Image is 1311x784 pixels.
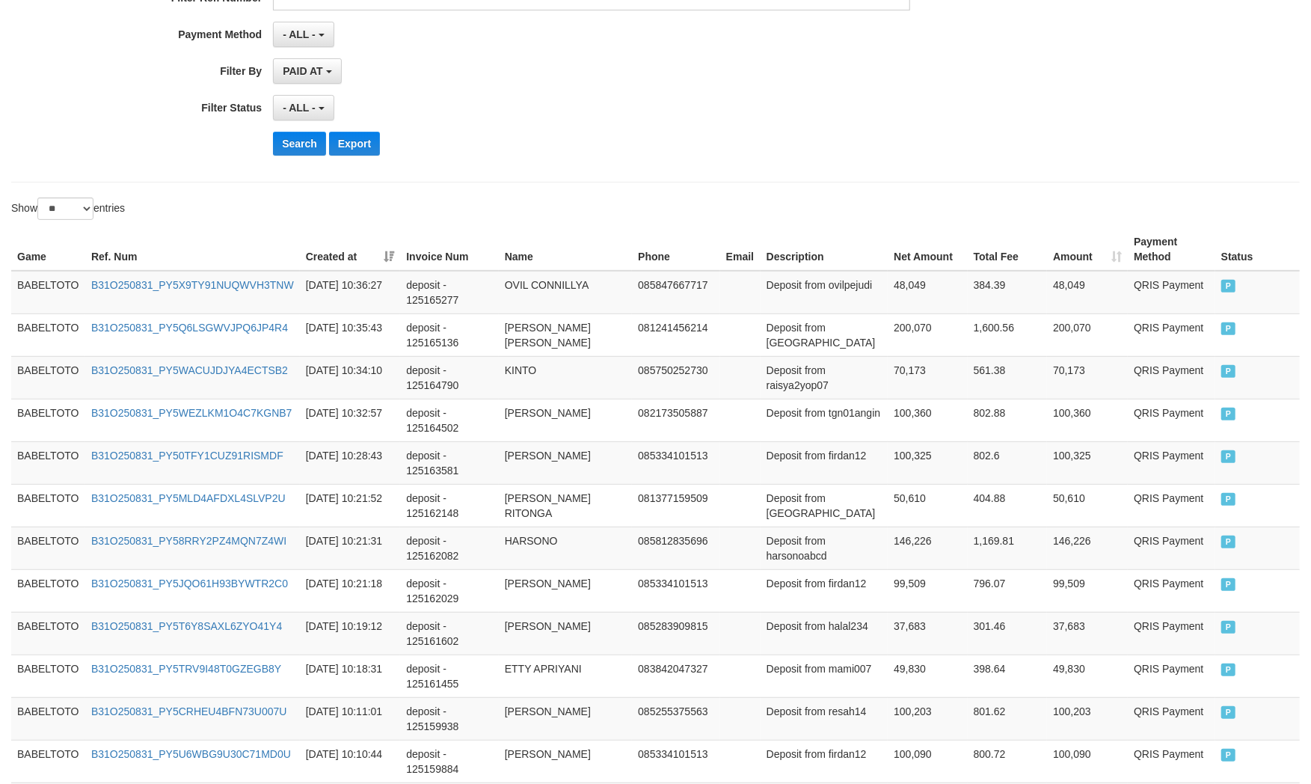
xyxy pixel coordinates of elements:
th: Email [720,228,761,271]
td: Deposit from ovilpejudi [761,271,888,314]
td: [DATE] 10:19:12 [300,612,401,655]
td: 1,600.56 [968,313,1047,356]
td: 100,203 [1047,697,1128,740]
label: Show entries [11,197,125,220]
button: Export [329,132,380,156]
td: ETTY APRIYANI [499,655,632,697]
td: 100,360 [888,399,967,441]
td: 146,226 [888,527,967,569]
td: 085334101513 [632,740,720,783]
td: 99,509 [888,569,967,612]
th: Net Amount [888,228,967,271]
a: B31O250831_PY5X9TY91NUQWVH3TNW [91,279,294,291]
td: [PERSON_NAME] [499,441,632,484]
td: [DATE] 10:28:43 [300,441,401,484]
td: QRIS Payment [1128,356,1215,399]
td: [PERSON_NAME] [499,569,632,612]
td: 085334101513 [632,441,720,484]
span: PAID [1221,749,1236,762]
td: Deposit from [GEOGRAPHIC_DATA] [761,484,888,527]
td: QRIS Payment [1128,612,1215,655]
td: 100,325 [888,441,967,484]
td: Deposit from tgn01angin [761,399,888,441]
td: QRIS Payment [1128,313,1215,356]
td: deposit - 125162029 [400,569,499,612]
td: QRIS Payment [1128,740,1215,783]
td: QRIS Payment [1128,399,1215,441]
td: Deposit from mami007 [761,655,888,697]
td: deposit - 125159884 [400,740,499,783]
td: [PERSON_NAME] [499,697,632,740]
td: 085334101513 [632,569,720,612]
td: 801.62 [968,697,1047,740]
td: 50,610 [888,484,967,527]
td: 49,830 [888,655,967,697]
td: deposit - 125165136 [400,313,499,356]
td: 50,610 [1047,484,1128,527]
th: Payment Method [1128,228,1215,271]
td: deposit - 125165277 [400,271,499,314]
td: 561.38 [968,356,1047,399]
td: deposit - 125161455 [400,655,499,697]
td: 48,049 [888,271,967,314]
td: 37,683 [1047,612,1128,655]
td: [DATE] 10:18:31 [300,655,401,697]
td: 081377159509 [632,484,720,527]
span: - ALL - [283,102,316,114]
td: QRIS Payment [1128,484,1215,527]
td: [PERSON_NAME] [PERSON_NAME] [499,313,632,356]
th: Phone [632,228,720,271]
td: Deposit from halal234 [761,612,888,655]
button: - ALL - [273,95,334,120]
td: deposit - 125159938 [400,697,499,740]
td: [DATE] 10:35:43 [300,313,401,356]
td: 085283909815 [632,612,720,655]
td: 100,360 [1047,399,1128,441]
td: 301.46 [968,612,1047,655]
td: 802.6 [968,441,1047,484]
span: PAID [1221,664,1236,676]
td: 100,325 [1047,441,1128,484]
span: PAID [1221,578,1236,591]
td: 100,203 [888,697,967,740]
td: KINTO [499,356,632,399]
th: Description [761,228,888,271]
td: 384.39 [968,271,1047,314]
td: [DATE] 10:34:10 [300,356,401,399]
td: 085750252730 [632,356,720,399]
td: deposit - 125164502 [400,399,499,441]
td: OVIL CONNILLYA [499,271,632,314]
td: 085255375563 [632,697,720,740]
th: Total Fee [968,228,1047,271]
span: PAID [1221,365,1236,378]
td: Deposit from firdan12 [761,740,888,783]
span: PAID [1221,493,1236,506]
td: QRIS Payment [1128,527,1215,569]
span: PAID [1221,408,1236,420]
td: 70,173 [1047,356,1128,399]
button: Search [273,132,326,156]
th: Ref. Num [85,228,300,271]
td: [DATE] 10:32:57 [300,399,401,441]
td: [DATE] 10:11:01 [300,697,401,740]
span: PAID [1221,280,1236,293]
td: 398.64 [968,655,1047,697]
td: deposit - 125162148 [400,484,499,527]
span: - ALL - [283,28,316,40]
span: PAID [1221,706,1236,719]
td: 70,173 [888,356,967,399]
td: QRIS Payment [1128,271,1215,314]
span: PAID AT [283,65,322,77]
td: Deposit from harsonoabcd [761,527,888,569]
td: 796.07 [968,569,1047,612]
th: Status [1215,228,1300,271]
td: [DATE] 10:36:27 [300,271,401,314]
td: 085812835696 [632,527,720,569]
td: 200,070 [888,313,967,356]
span: PAID [1221,450,1236,463]
td: 200,070 [1047,313,1128,356]
th: Created at: activate to sort column ascending [300,228,401,271]
td: 49,830 [1047,655,1128,697]
td: deposit - 125164790 [400,356,499,399]
td: Deposit from resah14 [761,697,888,740]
